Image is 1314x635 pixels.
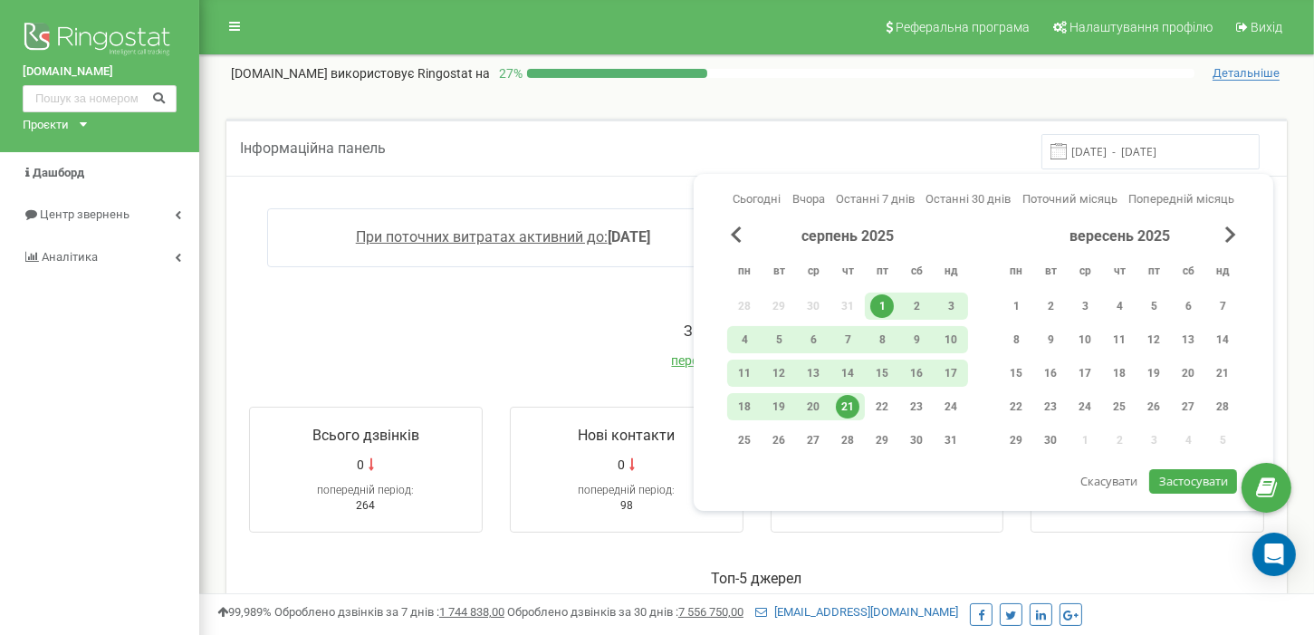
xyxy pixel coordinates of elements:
[727,427,762,454] div: пн 25 серп 2025 р.
[839,499,935,512] span: 4години 35хвилин
[934,293,968,320] div: нд 3 серп 2025 р.
[830,326,865,353] div: чт 7 серп 2025 р.
[801,395,825,419] div: 20
[865,393,899,420] div: пт 22 серп 2025 р.
[755,605,958,619] a: [EMAIL_ADDRESS][DOMAIN_NAME]
[905,361,928,385] div: 16
[439,605,504,619] u: 1 744 838,00
[274,605,504,619] span: Оброблено дзвінків за 7 днів :
[865,427,899,454] div: пт 29 серп 2025 р.
[767,395,791,419] div: 19
[578,484,675,496] span: попередній період:
[767,361,791,385] div: 12
[767,328,791,351] div: 5
[356,499,375,512] span: 264
[1102,360,1137,387] div: чт 18 вер 2025 р.
[1176,294,1200,318] div: 6
[765,259,792,286] abbr: вівторок
[1039,428,1062,452] div: 30
[905,395,928,419] div: 23
[1098,499,1197,512] span: 1хвилина 2секунди
[733,395,756,419] div: 18
[1108,328,1131,351] div: 11
[731,226,742,243] span: Previous Month
[999,393,1033,420] div: пн 22 вер 2025 р.
[830,360,865,387] div: чт 14 серп 2025 р.
[1106,259,1133,286] abbr: четвер
[903,259,930,286] abbr: субота
[934,326,968,353] div: нд 10 серп 2025 р.
[312,427,419,444] span: Всього дзвінків
[792,192,825,206] span: Вчора
[800,259,827,286] abbr: середа
[939,395,963,419] div: 24
[762,427,796,454] div: вт 26 серп 2025 р.
[762,393,796,420] div: вт 19 серп 2025 р.
[490,64,527,82] p: 27 %
[836,428,859,452] div: 28
[1171,360,1205,387] div: сб 20 вер 2025 р.
[1002,259,1030,286] abbr: понеділок
[1102,393,1137,420] div: чт 25 вер 2025 р.
[939,428,963,452] div: 31
[1176,361,1200,385] div: 20
[1073,395,1097,419] div: 24
[1033,326,1068,353] div: вт 9 вер 2025 р.
[1069,20,1213,34] span: Налаштування профілю
[934,427,968,454] div: нд 31 серп 2025 р.
[870,395,894,419] div: 22
[1037,259,1064,286] abbr: вівторок
[620,499,633,512] span: 98
[1108,361,1131,385] div: 18
[1176,328,1200,351] div: 13
[672,353,842,368] span: перейти до журналу дзвінків
[1071,259,1098,286] abbr: середа
[727,226,968,247] div: серпень 2025
[1004,294,1028,318] div: 1
[899,326,934,353] div: сб 9 серп 2025 р.
[870,428,894,452] div: 29
[1073,294,1097,318] div: 3
[1211,395,1234,419] div: 28
[1176,395,1200,419] div: 27
[678,605,743,619] u: 7 556 750,00
[1068,360,1102,387] div: ср 17 вер 2025 р.
[1108,294,1131,318] div: 4
[836,361,859,385] div: 14
[1209,259,1236,286] abbr: неділя
[1142,361,1165,385] div: 19
[1033,393,1068,420] div: вт 23 вер 2025 р.
[796,360,830,387] div: ср 13 серп 2025 р.
[899,360,934,387] div: сб 16 серп 2025 р.
[23,117,69,134] div: Проєкти
[1068,393,1102,420] div: ср 24 вер 2025 р.
[801,328,825,351] div: 6
[1039,361,1062,385] div: 16
[1211,361,1234,385] div: 21
[999,326,1033,353] div: пн 8 вер 2025 р.
[1175,259,1202,286] abbr: субота
[1137,293,1171,320] div: пт 5 вер 2025 р.
[727,360,762,387] div: пн 11 серп 2025 р.
[1142,395,1165,419] div: 26
[1080,473,1137,489] span: Скасувати
[999,226,1240,247] div: вересень 2025
[1205,360,1240,387] div: нд 21 вер 2025 р.
[937,259,964,286] abbr: неділя
[1205,293,1240,320] div: нд 7 вер 2025 р.
[905,328,928,351] div: 9
[317,484,414,496] span: попередній період:
[357,456,364,474] span: 0
[767,428,791,452] div: 26
[1071,469,1146,494] button: Скасувати
[836,328,859,351] div: 7
[685,322,830,340] span: Зведені дані дзвінків
[578,427,675,444] span: Нові контакти
[23,18,177,63] img: Ringostat logo
[836,395,859,419] div: 21
[42,250,98,264] span: Аналiтика
[618,456,625,474] span: 0
[1039,395,1062,419] div: 23
[1211,294,1234,318] div: 7
[939,328,963,351] div: 10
